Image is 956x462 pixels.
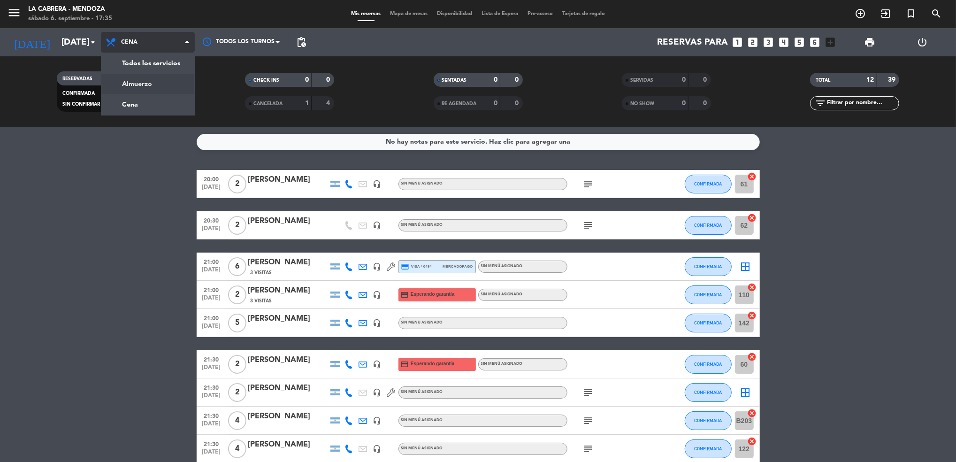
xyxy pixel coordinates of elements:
span: pending_actions [296,37,307,48]
i: search [931,8,942,19]
span: CONFIRMADA [694,320,722,325]
span: SERVIDAS [630,78,653,83]
button: CONFIRMADA [685,355,732,374]
i: subject [583,443,594,454]
i: credit_card [401,291,409,299]
i: headset_mic [373,360,382,369]
i: headset_mic [373,291,382,299]
div: [PERSON_NAME] [248,439,328,451]
div: [PERSON_NAME] [248,382,328,394]
span: CONFIRMADA [694,362,722,367]
div: [PERSON_NAME] [248,174,328,186]
i: turned_in_not [905,8,917,19]
span: Sin menú asignado [401,182,443,185]
span: Lista de Espera [477,11,523,16]
i: arrow_drop_down [87,37,99,48]
i: looks_3 [763,36,775,48]
i: looks_one [732,36,744,48]
strong: 0 [494,100,497,107]
span: 2 [228,355,246,374]
button: CONFIRMADA [685,285,732,304]
span: [DATE] [200,393,223,403]
div: LA CABRERA - MENDOZA [28,5,112,14]
span: [DATE] [200,364,223,375]
i: looks_5 [794,36,806,48]
div: [PERSON_NAME] [248,313,328,325]
span: [DATE] [200,184,223,195]
span: CONFIRMADA [694,418,722,423]
span: [DATE] [200,421,223,431]
span: SENTADAS [442,78,467,83]
i: cancel [748,213,757,223]
button: CONFIRMADA [685,314,732,332]
i: border_all [740,387,751,398]
span: Sin menú asignado [481,293,523,296]
strong: 0 [703,77,709,83]
div: [PERSON_NAME] [248,256,328,269]
span: [DATE] [200,295,223,306]
span: Esperando garantía [411,360,454,368]
button: CONFIRMADA [685,257,732,276]
a: Almuerzo [101,74,194,94]
strong: 0 [494,77,497,83]
span: Sin menú asignado [401,321,443,324]
i: headset_mic [373,262,382,271]
span: 6 [228,257,246,276]
span: CONFIRMADA [694,292,722,297]
span: 21:00 [200,256,223,267]
div: No hay notas para este servicio. Haz clic para agregar una [386,137,570,147]
span: [DATE] [200,323,223,334]
i: credit_card [401,262,410,271]
span: 5 [228,314,246,332]
i: cancel [748,408,757,418]
span: [DATE] [200,449,223,460]
span: visa * 0484 [401,262,432,271]
i: cancel [748,437,757,446]
i: credit_card [401,360,409,369]
span: print [864,37,875,48]
i: border_all [740,261,751,272]
span: Esperando garantía [411,291,454,298]
span: Sin menú asignado [401,390,443,394]
span: Tarjetas de regalo [558,11,610,16]
strong: 0 [305,77,309,83]
button: CONFIRMADA [685,411,732,430]
span: CONFIRMADA [694,264,722,269]
span: 21:30 [200,410,223,421]
span: 20:30 [200,215,223,225]
i: headset_mic [373,319,382,327]
strong: 12 [867,77,874,83]
strong: 0 [327,77,332,83]
span: mercadopago [443,263,473,269]
span: 21:00 [200,312,223,323]
span: [DATE] [200,267,223,277]
i: menu [7,6,21,20]
span: TOTAL [816,78,830,83]
span: Pre-acceso [523,11,558,16]
a: Cena [101,94,194,115]
i: cancel [748,352,757,362]
i: [DATE] [7,32,57,53]
button: CONFIRMADA [685,439,732,458]
strong: 1 [305,100,309,107]
strong: 0 [703,100,709,107]
span: CANCELADA [253,101,283,106]
button: CONFIRMADA [685,383,732,402]
button: CONFIRMADA [685,175,732,193]
span: CONFIRMADA [694,446,722,451]
span: [DATE] [200,225,223,236]
strong: 0 [515,77,520,83]
div: sábado 6. septiembre - 17:35 [28,14,112,23]
span: 2 [228,285,246,304]
span: 21:00 [200,284,223,295]
span: 4 [228,439,246,458]
span: 21:30 [200,382,223,393]
strong: 0 [682,100,686,107]
div: [PERSON_NAME] [248,285,328,297]
a: Todos los servicios [101,53,194,74]
input: Filtrar por nombre... [826,98,899,108]
strong: 0 [515,100,520,107]
div: [PERSON_NAME] [248,354,328,366]
i: filter_list [815,98,826,109]
div: [PERSON_NAME] [248,215,328,227]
